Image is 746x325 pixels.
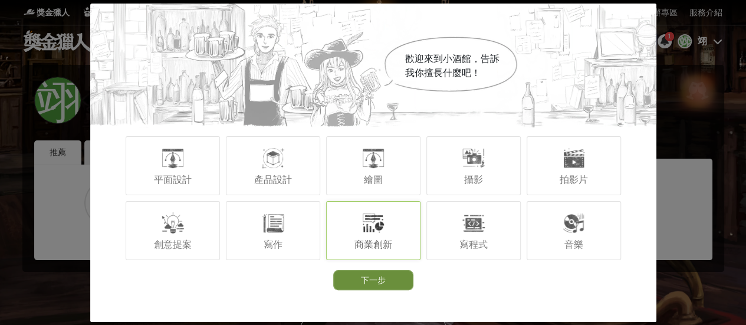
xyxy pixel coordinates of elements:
[364,175,383,185] span: 繪圖
[464,175,483,185] span: 攝影
[154,175,192,185] span: 平面設計
[354,239,392,250] span: 商業創新
[264,239,282,250] span: 寫作
[254,175,292,185] span: 產品設計
[459,239,488,250] span: 寫程式
[564,239,583,250] span: 音樂
[333,270,413,290] button: 下一步
[560,175,588,185] span: 拍影片
[154,239,192,250] span: 創意提案
[405,54,499,78] span: 歡迎來到小酒館，告訴我你擅長什麼吧！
